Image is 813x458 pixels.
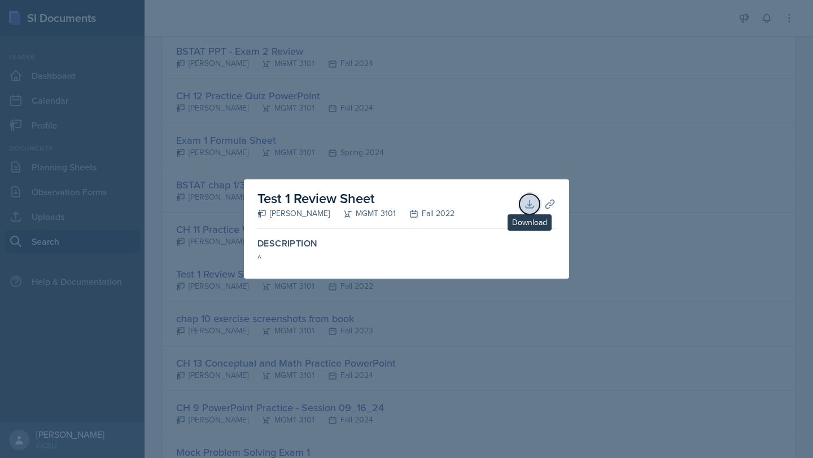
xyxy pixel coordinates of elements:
[257,252,556,265] div: ^
[257,208,330,219] div: [PERSON_NAME]
[519,194,540,214] button: Download
[257,188,454,209] h2: Test 1 Review Sheet
[396,208,454,219] div: Fall 2022
[330,208,396,219] div: MGMT 3101
[257,238,556,249] label: Description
